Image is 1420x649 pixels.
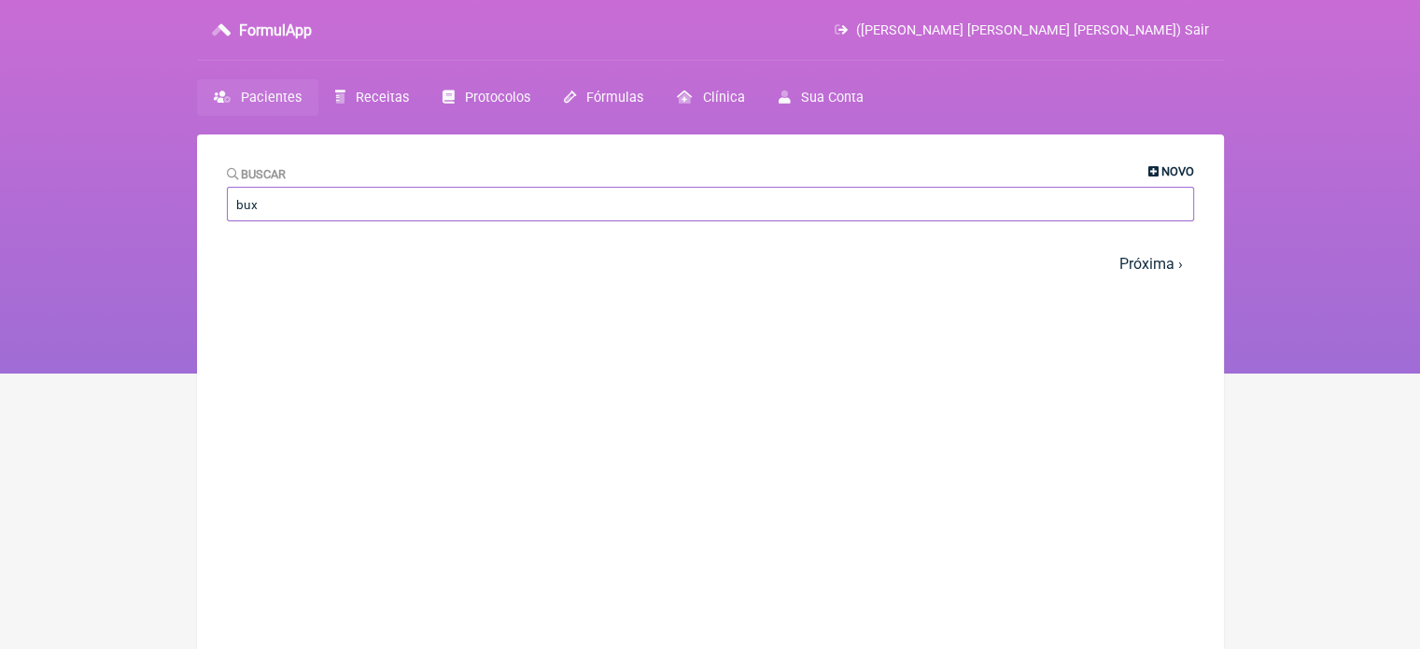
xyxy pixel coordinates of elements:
[761,79,879,116] a: Sua Conta
[1119,255,1183,273] a: Próxima ›
[1148,164,1194,178] a: Novo
[801,90,864,106] span: Sua Conta
[835,22,1208,38] a: ([PERSON_NAME] [PERSON_NAME] [PERSON_NAME]) Sair
[239,21,312,39] h3: FormulApp
[586,90,643,106] span: Fórmulas
[702,90,744,106] span: Clínica
[356,90,409,106] span: Receitas
[227,244,1194,284] nav: pager
[547,79,660,116] a: Fórmulas
[856,22,1209,38] span: ([PERSON_NAME] [PERSON_NAME] [PERSON_NAME]) Sair
[660,79,761,116] a: Clínica
[241,90,302,106] span: Pacientes
[197,79,318,116] a: Pacientes
[227,187,1194,221] input: Paciente
[227,167,287,181] label: Buscar
[1161,164,1194,178] span: Novo
[318,79,426,116] a: Receitas
[426,79,547,116] a: Protocolos
[465,90,530,106] span: Protocolos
